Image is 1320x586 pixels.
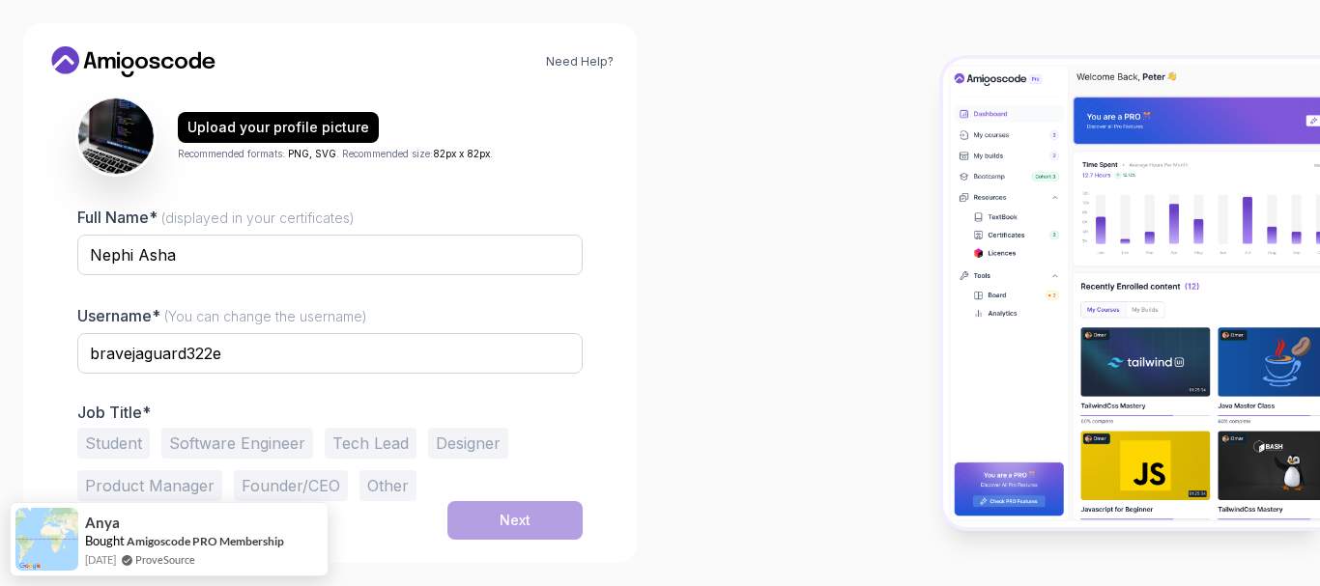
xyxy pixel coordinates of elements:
[447,501,583,540] button: Next
[77,333,583,374] input: Enter your Username
[77,428,150,459] button: Student
[178,147,493,161] p: Recommended formats: . Recommended size: .
[234,470,348,501] button: Founder/CEO
[77,470,222,501] button: Product Manager
[161,209,355,226] span: (displayed in your certificates)
[78,98,154,174] img: user profile image
[135,551,195,568] a: ProveSource
[161,428,313,459] button: Software Engineer
[288,148,336,159] span: PNG, SVG
[46,46,220,77] a: Home link
[546,54,614,70] a: Need Help?
[943,59,1320,528] img: Amigoscode Dashboard
[500,511,531,530] div: Next
[15,508,78,571] img: provesource social proof notification image
[77,306,367,325] label: Username*
[77,208,355,227] label: Full Name*
[164,308,367,324] span: (You can change the username)
[428,428,508,459] button: Designer
[178,112,379,143] button: Upload your profile picture
[359,470,416,501] button: Other
[77,403,583,422] p: Job Title*
[85,515,120,531] span: Anya
[187,118,369,137] div: Upload your profile picture
[325,428,416,459] button: Tech Lead
[433,148,490,159] span: 82px x 82px
[127,534,284,548] a: Amigoscode PRO Membership
[77,235,583,275] input: Enter your Full Name
[85,533,125,548] span: Bought
[85,551,116,568] span: [DATE]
